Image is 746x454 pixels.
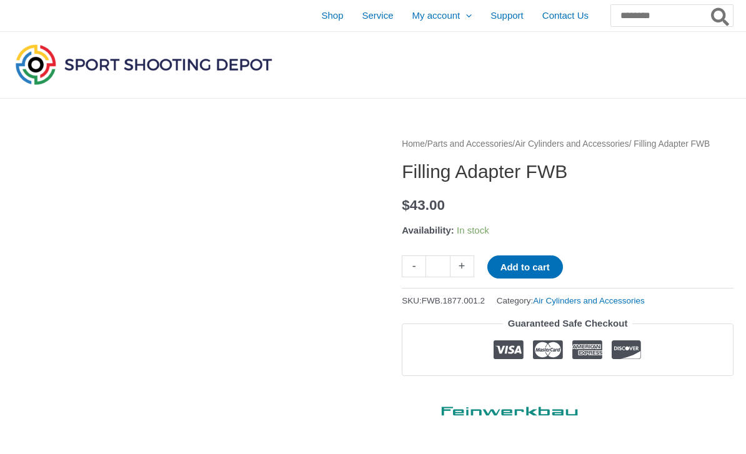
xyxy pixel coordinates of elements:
a: Feinwerkbau [402,395,589,422]
bdi: 43.00 [402,197,445,213]
h1: Filling Adapter FWB [402,160,734,183]
button: Search [709,5,733,26]
input: Product quantity [425,255,450,277]
span: $ [402,197,410,213]
span: In stock [457,225,489,235]
span: Availability: [402,225,454,235]
img: Sport Shooting Depot [12,41,275,87]
nav: Breadcrumb [402,136,734,152]
a: + [450,255,474,277]
span: FWB.1877.001.2 [422,296,485,305]
button: Add to cart [487,255,563,279]
a: Air Cylinders and Accessories [533,296,645,305]
a: Parts and Accessories [427,139,513,149]
legend: Guaranteed Safe Checkout [503,315,633,332]
span: SKU: [402,293,485,308]
a: Air Cylinders and Accessories [515,139,629,149]
a: - [402,255,425,277]
span: Category: [497,293,645,308]
a: Home [402,139,425,149]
